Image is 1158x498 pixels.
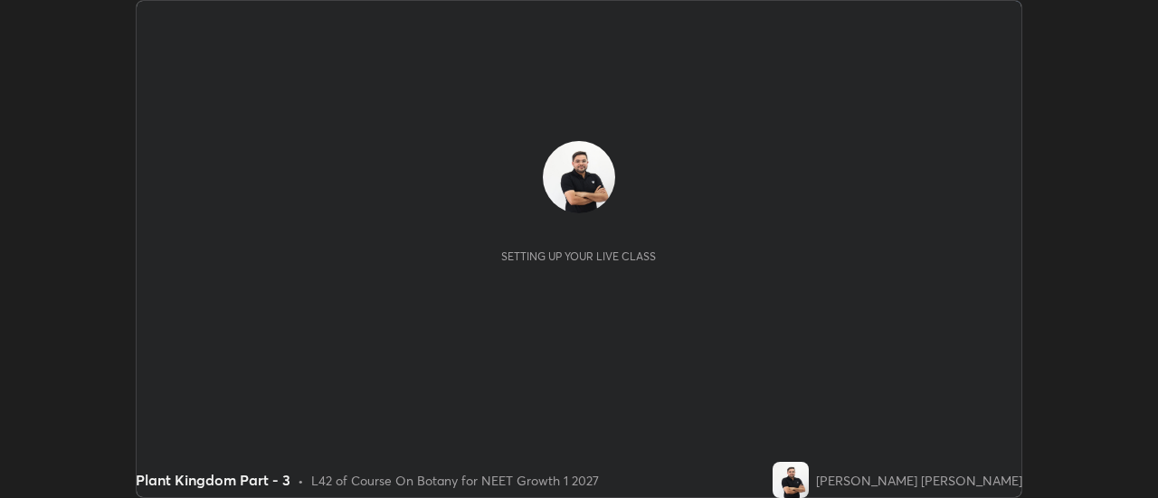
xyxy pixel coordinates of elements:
div: [PERSON_NAME] [PERSON_NAME] [816,471,1022,490]
img: 7e04d00cfadd4739aa7a1f1bbb06af02.jpg [543,141,615,213]
div: Plant Kingdom Part - 3 [136,469,290,491]
div: • [298,471,304,490]
div: Setting up your live class [501,249,656,263]
img: 7e04d00cfadd4739aa7a1f1bbb06af02.jpg [773,462,809,498]
div: L42 of Course On Botany for NEET Growth 1 2027 [311,471,599,490]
